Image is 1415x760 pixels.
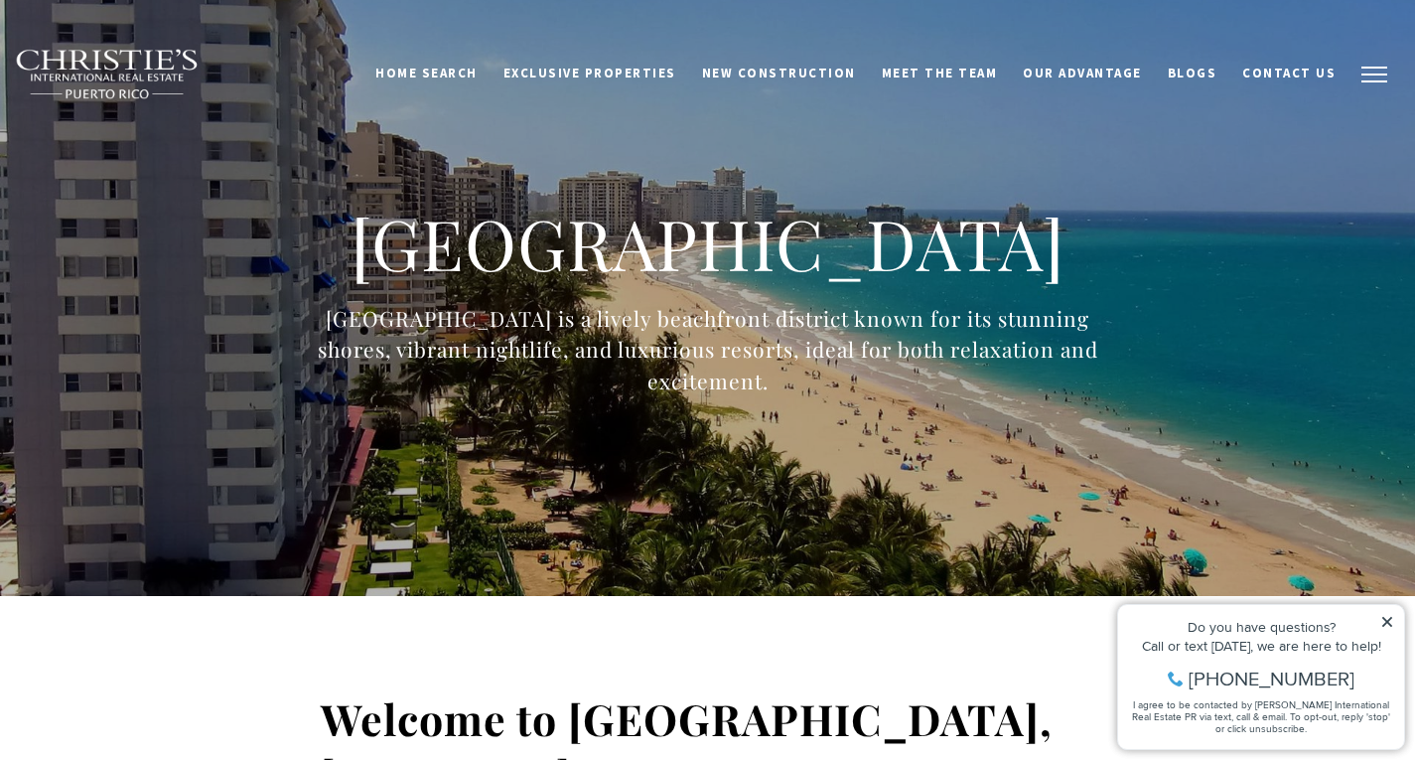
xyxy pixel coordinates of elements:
span: Exclusive Properties [503,65,676,81]
a: New Construction [689,55,869,92]
a: Meet the Team [869,55,1011,92]
h1: [GEOGRAPHIC_DATA] [281,200,1135,287]
span: [PHONE_NUMBER] [81,93,247,113]
span: I agree to be contacted by [PERSON_NAME] International Real Estate PR via text, call & email. To ... [25,122,283,160]
div: Do you have questions? [21,45,287,59]
span: New Construction [702,65,856,81]
img: Christie's International Real Estate black text logo [15,49,200,100]
a: Blogs [1155,55,1230,92]
span: Contact Us [1242,65,1336,81]
a: Our Advantage [1010,55,1155,92]
div: Call or text [DATE], we are here to help! [21,64,287,77]
div: [GEOGRAPHIC_DATA] is a lively beachfront district known for its stunning shores, vibrant nightlif... [281,303,1135,397]
a: Home Search [362,55,491,92]
span: Our Advantage [1023,65,1142,81]
span: Blogs [1168,65,1217,81]
button: button [1348,46,1400,103]
a: Exclusive Properties [491,55,689,92]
